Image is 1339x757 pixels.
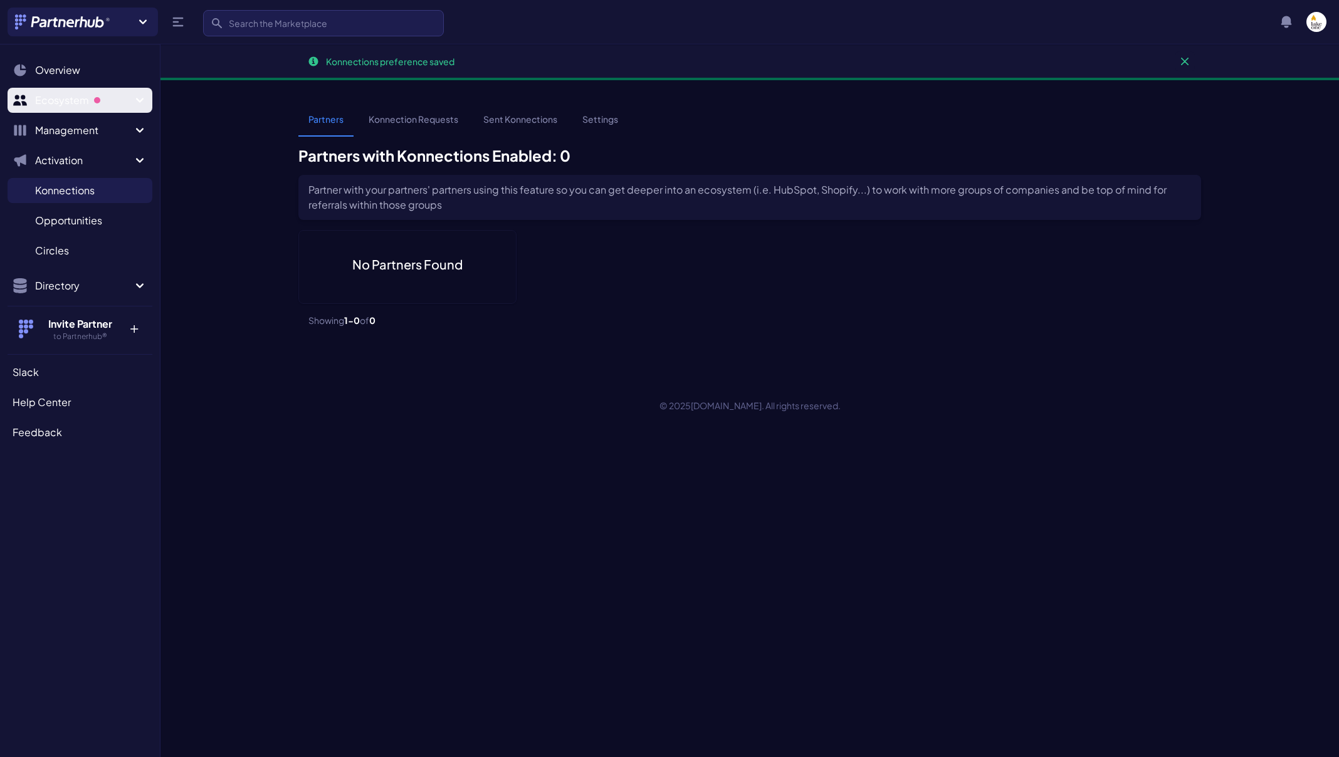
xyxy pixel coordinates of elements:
a: Slack [8,360,152,385]
button: Directory [8,273,152,298]
nav: Table navigation [298,304,1201,337]
span: Directory [35,278,132,293]
input: Search the Marketplace [203,10,444,36]
a: Opportunities [8,208,152,233]
a: Konnections [8,178,152,203]
a: [DOMAIN_NAME] [691,400,762,411]
p: + [120,316,147,337]
a: Help Center [8,390,152,415]
span: Overview [35,63,80,78]
span: Help Center [13,395,71,410]
div: Konnections preference saved [326,55,454,68]
span: 0 [369,315,375,326]
span: 1-0 [344,315,360,326]
a: Circles [8,238,152,263]
a: No Partners Found [352,256,463,273]
button: Close [1175,51,1195,71]
a: Feedback [8,420,152,445]
span: Activation [35,153,132,168]
a: Overview [8,58,152,83]
h3: Partners with Konnections Enabled: 0 [298,146,1201,165]
p: © 2025 . All rights reserved. [160,399,1339,412]
a: Konnection Requests [359,113,468,137]
img: Partnerhub® Logo [15,14,111,29]
img: user photo [1306,12,1326,32]
span: Ecosystem [35,93,132,108]
a: Sent Konnections [473,113,567,137]
span: Slack [13,365,39,380]
span: Feedback [13,425,62,440]
button: Activation [8,148,152,173]
h4: Invite Partner [39,316,120,332]
span: Management [35,123,132,138]
span: Circles [35,243,69,258]
span: Konnections [35,183,95,198]
span: Partner with your partners' partners using this feature so you can get deeper into an ecosystem (... [308,183,1167,211]
button: Management [8,118,152,143]
a: Settings [572,113,628,137]
span: Opportunities [35,213,102,228]
button: Ecosystem [8,88,152,113]
a: Partners [298,113,354,137]
h5: to Partnerhub® [39,332,120,342]
button: Invite Partner to Partnerhub® + [8,306,152,352]
span: Showing of [308,314,375,326]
